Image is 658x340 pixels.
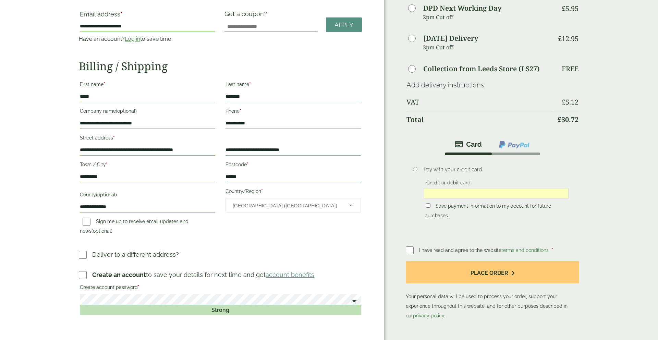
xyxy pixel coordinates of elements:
[79,60,362,73] h2: Billing / Shipping
[80,80,215,91] label: First name
[240,108,241,114] abbr: required
[501,247,549,253] a: terms and conditions
[406,94,553,110] th: VAT
[551,247,553,253] abbr: required
[562,4,578,13] bdi: 5.95
[80,219,188,236] label: Sign me up to receive email updates and news
[83,218,90,226] input: Sign me up to receive email updates and news(optional)
[406,261,579,283] button: Place order
[406,111,553,128] th: Total
[249,82,251,87] abbr: required
[423,65,540,72] label: Collection from Leeds Store (LS27)
[79,35,216,43] p: Have an account? to save time
[80,11,215,21] label: Email address
[226,106,361,118] label: Phone
[424,180,473,187] label: Credit or debit card
[247,162,248,167] abbr: required
[455,140,482,148] img: stripe.png
[96,192,117,197] span: (optional)
[426,190,566,196] iframe: Secure card payment input frame
[334,21,353,29] span: Apply
[224,10,270,21] label: Got a coupon?
[80,133,215,145] label: Street address
[125,36,140,42] a: Log in
[80,190,215,202] label: County
[138,284,139,290] abbr: required
[425,203,551,220] label: Save payment information to my account for future purchases.
[562,4,565,13] span: £
[226,186,361,198] label: Country/Region
[120,11,122,18] abbr: required
[423,35,478,42] label: [DATE] Delivery
[92,270,314,279] p: to save your details for next time and get
[226,80,361,91] label: Last name
[92,228,112,234] span: (optional)
[226,198,361,212] span: Country/Region
[80,282,361,294] label: Create account password
[233,198,340,213] span: United Kingdom (UK)
[261,189,263,194] abbr: required
[92,271,146,278] strong: Create an account
[558,115,561,124] span: £
[406,261,579,320] p: Your personal data will be used to process your order, support your experience throughout this we...
[80,305,361,315] div: Strong
[406,81,484,89] a: Add delivery instructions
[558,34,578,43] bdi: 12.95
[423,12,553,22] p: 2pm Cut off
[423,42,553,52] p: 2pm Cut off
[80,106,215,118] label: Company name
[423,5,501,12] label: DPD Next Working Day
[562,65,578,73] p: Free
[558,34,562,43] span: £
[80,160,215,171] label: Town / City
[266,271,314,278] a: account benefits
[106,162,108,167] abbr: required
[419,247,550,253] span: I have read and agree to the website
[103,82,105,87] abbr: required
[326,17,362,32] a: Apply
[113,135,115,141] abbr: required
[116,108,137,114] span: (optional)
[226,160,361,171] label: Postcode
[424,166,569,173] p: Pay with your credit card.
[562,97,578,107] bdi: 5.12
[562,97,565,107] span: £
[558,115,578,124] bdi: 30.72
[413,313,444,318] a: privacy policy
[92,250,179,259] p: Deliver to a different address?
[498,140,530,149] img: ppcp-gateway.png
